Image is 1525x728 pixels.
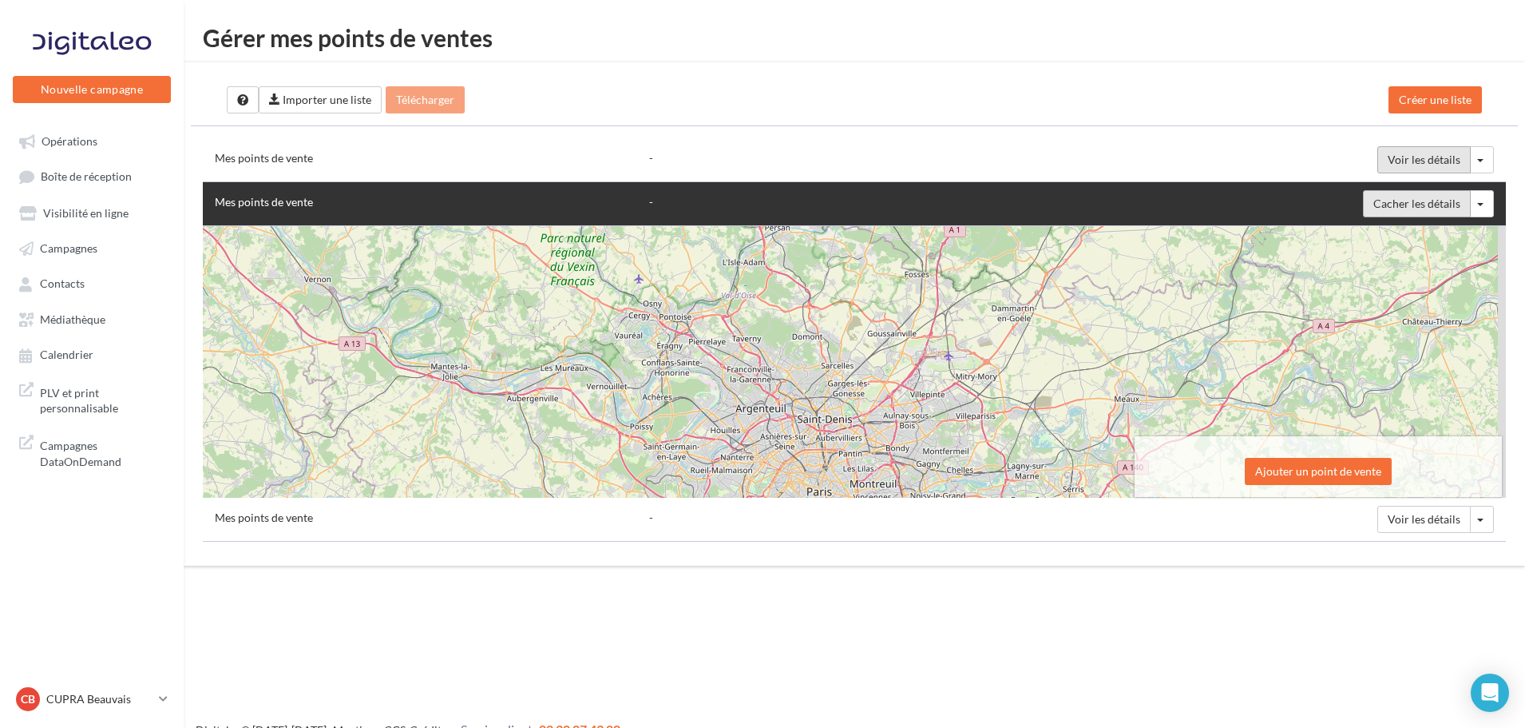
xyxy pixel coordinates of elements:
[10,198,174,227] a: Visibilité en ligne
[10,304,174,333] a: Médiathèque
[40,241,97,255] span: Campagnes
[40,435,164,469] span: Campagnes DataOnDemand
[40,382,164,416] span: PLV et print personnalisable
[10,233,174,262] a: Campagnes
[10,340,174,368] a: Calendrier
[215,506,625,530] div: Mes points de vente
[649,146,1060,170] div: -
[1373,197,1460,210] span: Cacher les détails
[215,190,625,214] div: Mes points de vente
[13,684,171,714] a: CB CUPRA Beauvais
[1471,674,1509,712] div: Open Intercom Messenger
[215,146,625,170] div: Mes points de vente
[42,134,97,148] span: Opérations
[21,691,35,707] span: CB
[1377,506,1471,533] button: Voir les détails
[1388,153,1460,166] span: Voir les détails
[184,26,1525,50] h1: Gérer mes points de ventes
[1388,86,1482,113] button: Créer une liste
[41,170,132,184] span: Boîte de réception
[649,506,1060,530] div: -
[10,428,174,475] a: Campagnes DataOnDemand
[649,190,1060,214] div: -
[386,86,465,113] button: Télécharger
[40,348,93,362] span: Calendrier
[13,76,171,103] button: Nouvelle campagne
[1363,190,1471,217] button: Cacher les détails
[1388,512,1460,526] span: Voir les détails
[283,93,371,106] span: Importer une liste
[10,126,174,155] a: Opérations
[40,312,105,326] span: Médiathèque
[1245,458,1392,485] button: Ajouter un point de vente
[43,206,129,220] span: Visibilité en ligne
[10,376,174,423] a: PLV et print personnalisable
[10,269,174,297] a: Contacts
[10,161,174,191] a: Boîte de réception
[46,691,152,707] p: CUPRA Beauvais
[40,277,85,291] span: Contacts
[1377,146,1471,173] button: Voir les détails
